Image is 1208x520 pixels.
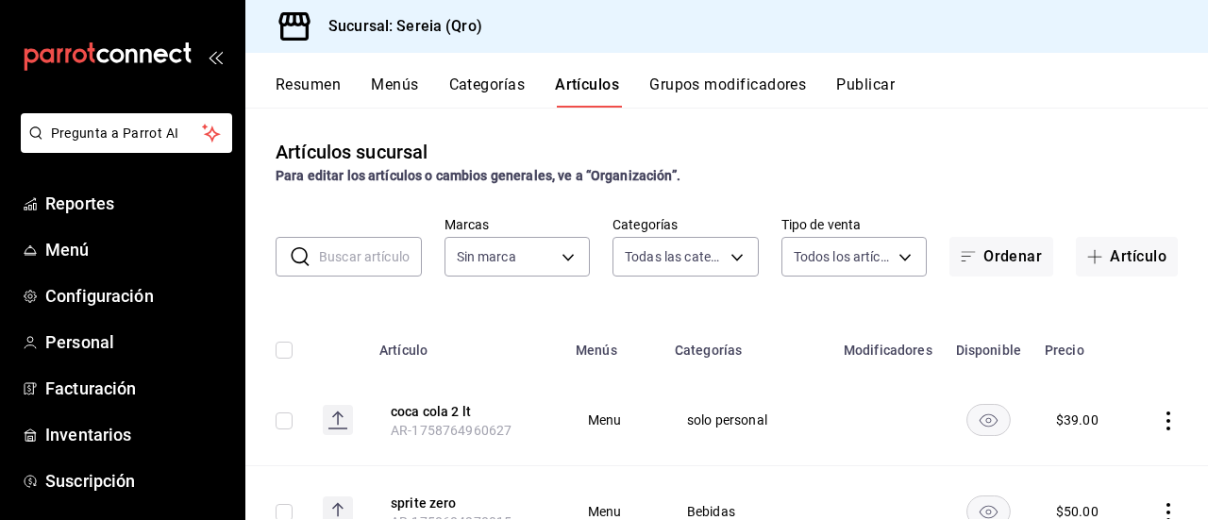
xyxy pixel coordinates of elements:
[612,218,759,231] label: Categorías
[368,314,564,375] th: Artículo
[588,505,640,518] span: Menu
[625,247,724,266] span: Todas las categorías, Sin categoría
[1159,411,1178,430] button: actions
[45,376,229,401] span: Facturación
[966,404,1011,436] button: availability-product
[45,283,229,309] span: Configuración
[371,75,418,108] button: Menús
[1076,237,1178,277] button: Artículo
[1033,314,1136,375] th: Precio
[45,468,229,494] span: Suscripción
[391,402,542,421] button: edit-product-location
[445,218,591,231] label: Marcas
[45,329,229,355] span: Personal
[276,168,680,183] strong: Para editar los artículos o cambios generales, ve a “Organización”.
[13,137,232,157] a: Pregunta a Parrot AI
[276,75,341,108] button: Resumen
[1056,411,1099,429] div: $ 39.00
[276,75,1208,108] div: navigation tabs
[208,49,223,64] button: open_drawer_menu
[391,423,512,438] span: AR-1758764960627
[781,218,928,231] label: Tipo de venta
[564,314,663,375] th: Menús
[391,494,542,512] button: edit-product-location
[51,124,203,143] span: Pregunta a Parrot AI
[21,113,232,153] button: Pregunta a Parrot AI
[45,422,229,447] span: Inventarios
[687,413,809,427] span: solo personal
[45,237,229,262] span: Menú
[663,314,832,375] th: Categorías
[944,314,1033,375] th: Disponible
[588,413,640,427] span: Menu
[832,314,944,375] th: Modificadores
[449,75,526,108] button: Categorías
[687,505,809,518] span: Bebidas
[555,75,619,108] button: Artículos
[319,238,422,276] input: Buscar artículo
[949,237,1053,277] button: Ordenar
[276,138,428,166] div: Artículos sucursal
[649,75,806,108] button: Grupos modificadores
[794,247,893,266] span: Todos los artículos
[836,75,895,108] button: Publicar
[457,247,516,266] span: Sin marca
[45,191,229,216] span: Reportes
[313,15,482,38] h3: Sucursal: Sereia (Qro)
